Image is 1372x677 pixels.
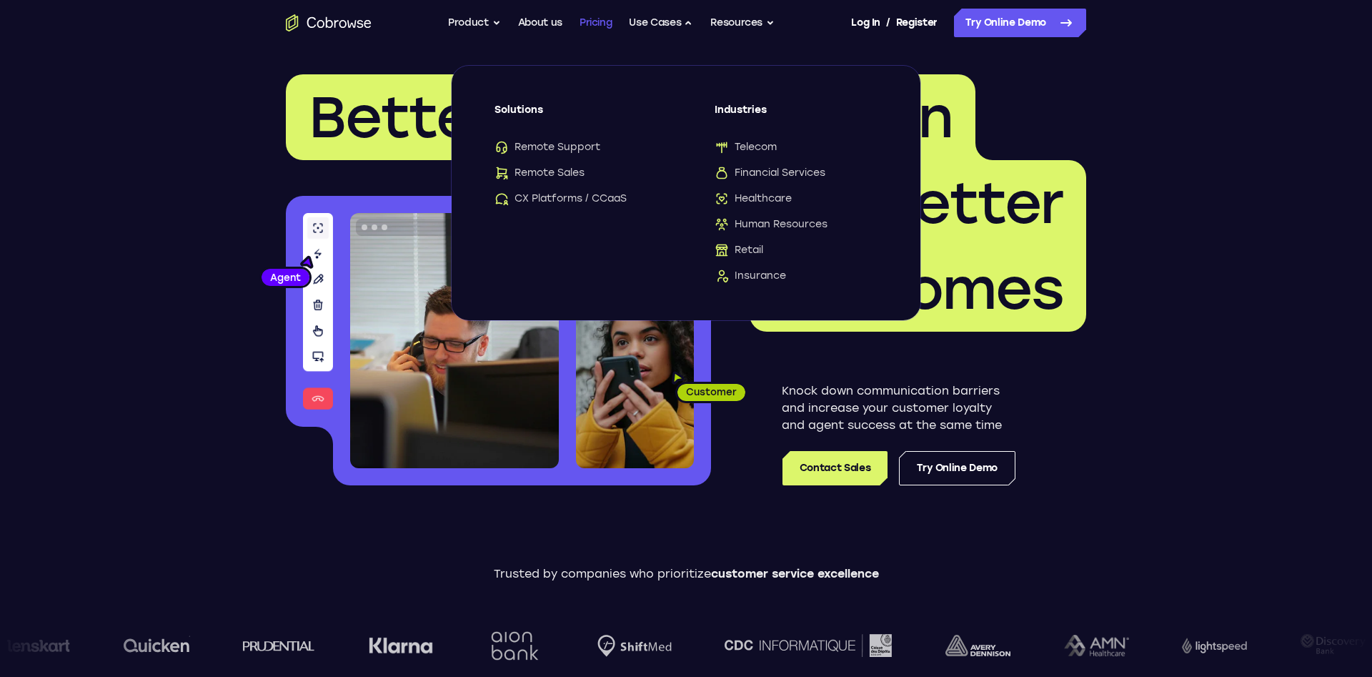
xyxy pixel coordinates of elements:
[494,166,657,180] a: Remote SalesRemote Sales
[710,9,775,37] button: Resources
[715,269,729,283] img: Insurance
[494,192,627,206] span: CX Platforms / CCaaS
[715,269,878,283] a: InsuranceInsurance
[715,217,878,232] a: Human ResourcesHuman Resources
[1063,635,1128,657] img: AMN Healthcare
[715,243,878,257] a: RetailRetail
[494,166,585,180] span: Remote Sales
[715,243,729,257] img: Retail
[851,9,880,37] a: Log In
[886,14,890,31] span: /
[494,140,657,154] a: Remote SupportRemote Support
[715,269,786,283] span: Insurance
[715,166,825,180] span: Financial Services
[494,103,657,129] span: Solutions
[576,299,694,468] img: A customer holding their phone
[715,243,763,257] span: Retail
[896,9,938,37] a: Register
[715,140,878,154] a: TelecomTelecom
[368,637,432,654] img: Klarna
[899,451,1015,485] a: Try Online Demo
[715,166,729,180] img: Financial Services
[494,192,657,206] a: CX Platforms / CCaaSCX Platforms / CCaaS
[1181,638,1246,653] img: Lightspeed
[242,640,314,651] img: prudential
[715,192,792,206] span: Healthcare
[715,166,878,180] a: Financial ServicesFinancial Services
[309,83,953,152] span: Better communication
[494,140,600,154] span: Remote Support
[711,567,879,580] span: customer service excellence
[715,217,827,232] span: Human Resources
[945,635,1010,656] img: avery-dennison
[494,192,509,206] img: CX Platforms / CCaaS
[286,14,372,31] a: Go to the home page
[629,9,693,37] button: Use Cases
[518,9,562,37] a: About us
[715,140,729,154] img: Telecom
[494,140,509,154] img: Remote Support
[597,635,671,657] img: Shiftmed
[715,217,729,232] img: Human Resources
[448,9,501,37] button: Product
[954,9,1086,37] a: Try Online Demo
[782,382,1015,434] p: Knock down communication barriers and increase your customer loyalty and agent success at the sam...
[494,166,509,180] img: Remote Sales
[715,192,729,206] img: Healthcare
[782,451,888,485] a: Contact Sales
[580,9,612,37] a: Pricing
[715,140,777,154] span: Telecom
[485,617,543,675] img: Aion Bank
[715,192,878,206] a: HealthcareHealthcare
[715,103,878,129] span: Industries
[350,213,559,468] img: A customer support agent talking on the phone
[724,634,891,656] img: CDC Informatique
